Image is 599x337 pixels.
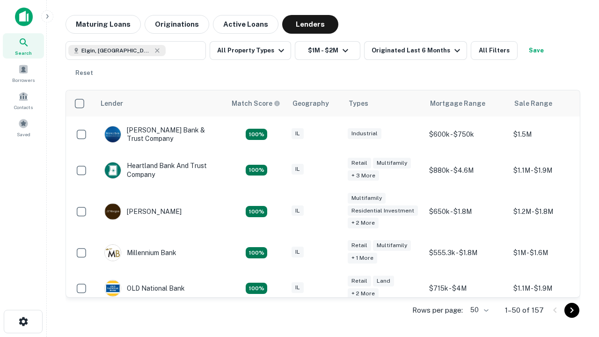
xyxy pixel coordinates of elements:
span: Borrowers [12,76,35,84]
span: Contacts [14,103,33,111]
div: Capitalize uses an advanced AI algorithm to match your search with the best lender. The match sco... [232,98,280,109]
img: picture [105,162,121,178]
div: Matching Properties: 23, hasApolloMatch: undefined [246,206,267,217]
div: [PERSON_NAME] [104,203,182,220]
div: OLD National Bank [104,280,185,297]
th: Types [343,90,424,117]
span: Search [15,49,32,57]
div: Matching Properties: 16, hasApolloMatch: undefined [246,247,267,258]
div: Millennium Bank [104,244,176,261]
div: Mortgage Range [430,98,485,109]
th: Mortgage Range [424,90,509,117]
img: picture [105,245,121,261]
td: $880k - $4.6M [424,152,509,188]
div: + 2 more [348,288,379,299]
a: Saved [3,115,44,140]
button: All Property Types [210,41,291,60]
div: IL [292,205,304,216]
img: capitalize-icon.png [15,7,33,26]
div: Sale Range [514,98,552,109]
p: Rows per page: [412,305,463,316]
div: Heartland Bank And Trust Company [104,161,217,178]
div: Retail [348,158,371,168]
td: $1.2M - $1.8M [509,188,593,235]
td: $1.1M - $1.9M [509,152,593,188]
td: $1M - $1.6M [509,235,593,271]
div: Multifamily [373,240,411,251]
div: Industrial [348,128,381,139]
div: Retail [348,276,371,286]
td: $600k - $750k [424,117,509,152]
a: Borrowers [3,60,44,86]
th: Sale Range [509,90,593,117]
div: Retail [348,240,371,251]
div: Originated Last 6 Months [372,45,463,56]
button: Save your search to get updates of matches that match your search criteria. [521,41,551,60]
div: Geography [292,98,329,109]
div: + 2 more [348,218,379,228]
p: 1–50 of 157 [505,305,544,316]
img: picture [105,126,121,142]
button: Originated Last 6 Months [364,41,467,60]
td: $715k - $4M [424,271,509,306]
td: $650k - $1.8M [424,188,509,235]
div: [PERSON_NAME] Bank & Trust Company [104,126,217,143]
button: Go to next page [564,303,579,318]
div: + 3 more [348,170,379,181]
span: Elgin, [GEOGRAPHIC_DATA], [GEOGRAPHIC_DATA] [81,46,152,55]
div: IL [292,128,304,139]
iframe: Chat Widget [552,262,599,307]
div: + 1 more [348,253,377,264]
button: Maturing Loans [66,15,141,34]
div: Matching Properties: 20, hasApolloMatch: undefined [246,165,267,176]
img: picture [105,204,121,220]
button: Originations [145,15,209,34]
img: picture [105,280,121,296]
button: All Filters [471,41,518,60]
th: Geography [287,90,343,117]
div: IL [292,247,304,257]
button: Lenders [282,15,338,34]
td: $555.3k - $1.8M [424,235,509,271]
button: Active Loans [213,15,278,34]
td: $1.1M - $1.9M [509,271,593,306]
div: Multifamily [373,158,411,168]
div: IL [292,282,304,293]
div: Multifamily [348,193,386,204]
th: Capitalize uses an advanced AI algorithm to match your search with the best lender. The match sco... [226,90,287,117]
a: Search [3,33,44,59]
th: Lender [95,90,226,117]
div: Matching Properties: 22, hasApolloMatch: undefined [246,283,267,294]
div: IL [292,164,304,175]
button: $1M - $2M [295,41,360,60]
span: Saved [17,131,30,138]
button: Reset [69,64,99,82]
div: Residential Investment [348,205,418,216]
div: Land [373,276,394,286]
td: $1.5M [509,117,593,152]
div: 50 [467,303,490,317]
a: Contacts [3,88,44,113]
div: Matching Properties: 28, hasApolloMatch: undefined [246,129,267,140]
div: Lender [101,98,123,109]
h6: Match Score [232,98,278,109]
div: Types [349,98,368,109]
